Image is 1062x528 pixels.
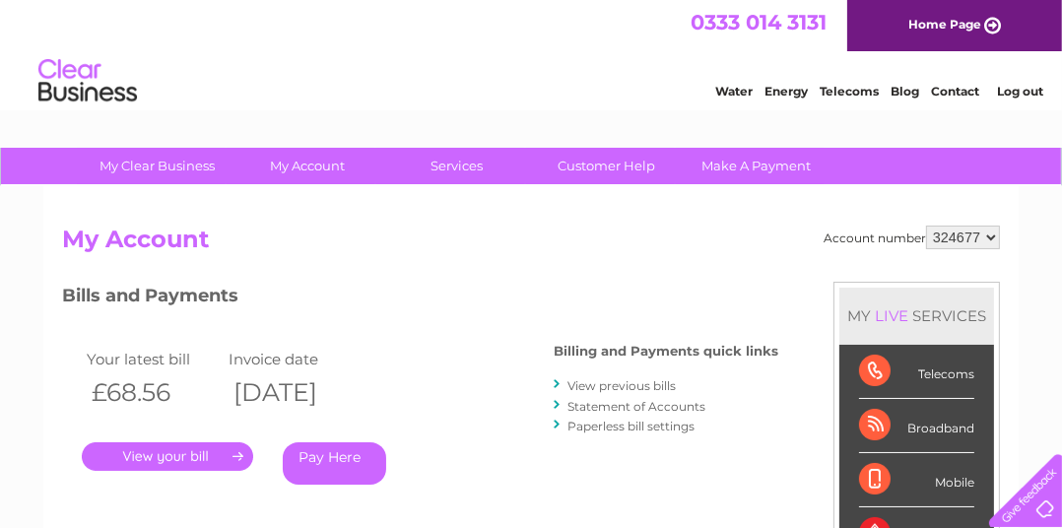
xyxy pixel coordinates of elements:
a: Blog [891,84,919,99]
a: My Account [227,148,389,184]
h3: Bills and Payments [62,282,778,316]
a: View previous bills [567,378,676,393]
th: £68.56 [82,372,224,413]
a: Services [376,148,539,184]
a: Log out [997,84,1043,99]
a: Energy [764,84,808,99]
a: . [82,442,253,471]
div: Telecoms [859,345,974,399]
div: MY SERVICES [839,288,994,344]
div: Broadband [859,399,974,453]
div: Mobile [859,453,974,507]
td: Your latest bill [82,346,224,372]
a: Pay Here [283,442,386,485]
a: Customer Help [526,148,689,184]
a: My Clear Business [77,148,239,184]
h4: Billing and Payments quick links [554,344,778,359]
div: Clear Business is a trading name of Verastar Limited (registered in [GEOGRAPHIC_DATA] No. 3667643... [67,11,998,96]
a: Make A Payment [676,148,838,184]
td: Invoice date [224,346,365,372]
div: Account number [824,226,1000,249]
a: Telecoms [820,84,879,99]
th: [DATE] [224,372,365,413]
h2: My Account [62,226,1000,263]
a: Paperless bill settings [567,419,695,433]
a: Statement of Accounts [567,399,705,414]
img: logo.png [37,51,138,111]
a: Water [715,84,753,99]
a: Contact [931,84,979,99]
div: LIVE [871,306,912,325]
a: 0333 014 3131 [691,10,827,34]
